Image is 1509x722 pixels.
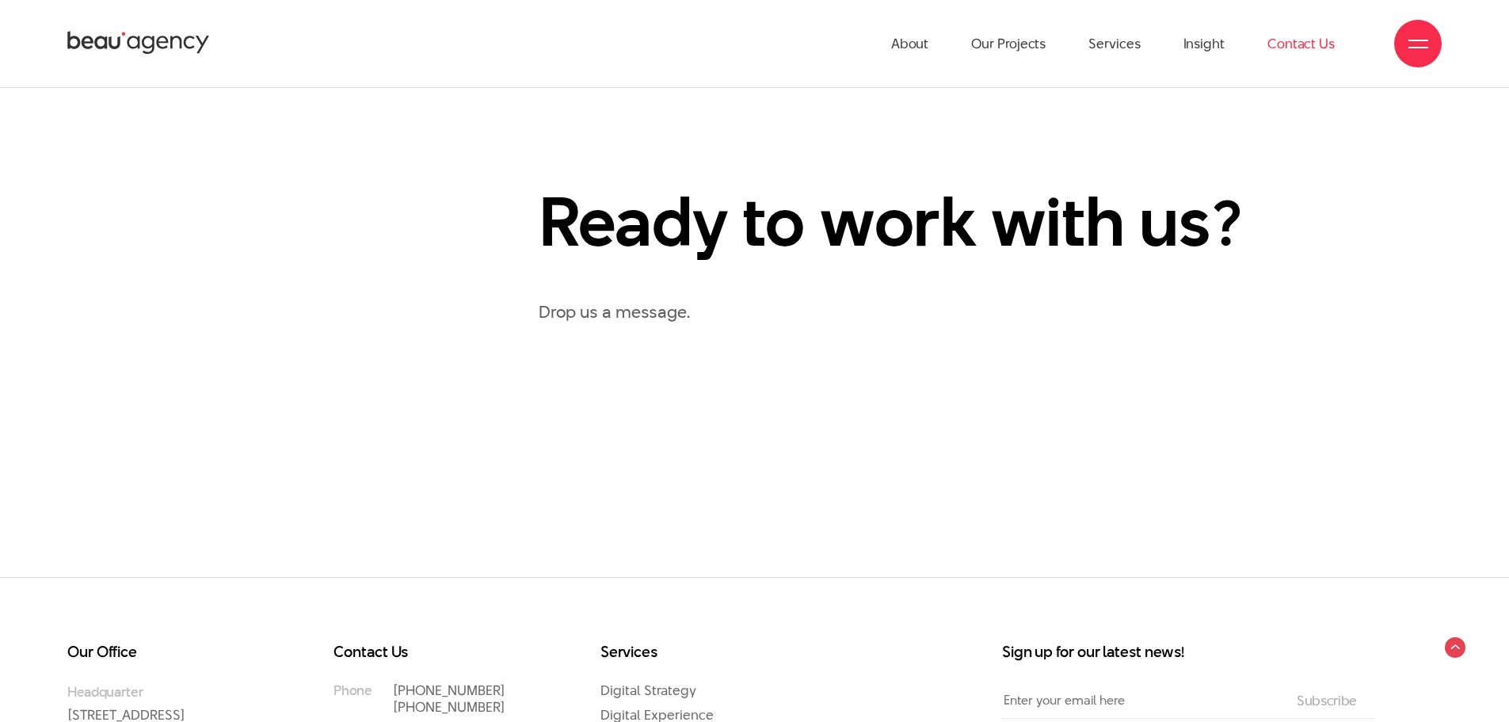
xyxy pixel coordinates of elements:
[393,697,505,716] a: [PHONE_NUMBER]
[1002,644,1374,660] h3: Sign up for our latest news!
[67,682,270,701] small: Headquarter
[539,185,1306,257] h2: Ready to work with us?
[539,298,1442,326] p: Drop us a message.
[333,682,372,699] small: Phone
[67,644,270,660] h3: Our Office
[1002,682,1279,718] input: Enter your email here
[600,681,696,700] a: Digital Strategy
[600,644,803,660] h3: Services
[1292,693,1362,708] input: Subscribe
[393,681,505,700] a: [PHONE_NUMBER]
[333,644,536,660] h3: Contact Us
